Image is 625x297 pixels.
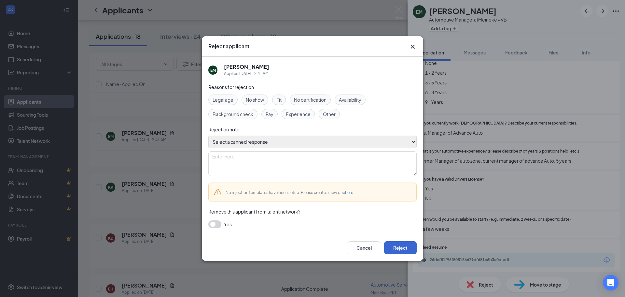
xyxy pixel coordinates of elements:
svg: Warning [214,188,222,196]
span: Pay [266,111,273,118]
svg: Cross [409,43,417,51]
div: EM [210,67,216,73]
button: Cancel [348,241,380,254]
h3: Reject applicant [208,43,249,50]
span: Background check [213,111,253,118]
button: Close [409,43,417,51]
span: Rejection note [208,126,240,132]
h5: [PERSON_NAME] [224,63,269,70]
span: Remove this applicant from talent network? [208,209,300,215]
span: Experience [286,111,311,118]
span: Fit [276,96,282,103]
div: Applied [DATE] 12:41 AM [224,70,269,77]
span: Legal age [213,96,233,103]
span: Availability [339,96,361,103]
span: No show [246,96,264,103]
button: Reject [384,241,417,254]
a: here [345,190,353,195]
span: Yes [224,220,232,228]
span: No rejection templates have been setup. Please create a new one . [226,190,354,195]
span: Other [323,111,336,118]
span: No certification [294,96,326,103]
div: Open Intercom Messenger [603,275,618,290]
span: Reasons for rejection [208,84,254,90]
